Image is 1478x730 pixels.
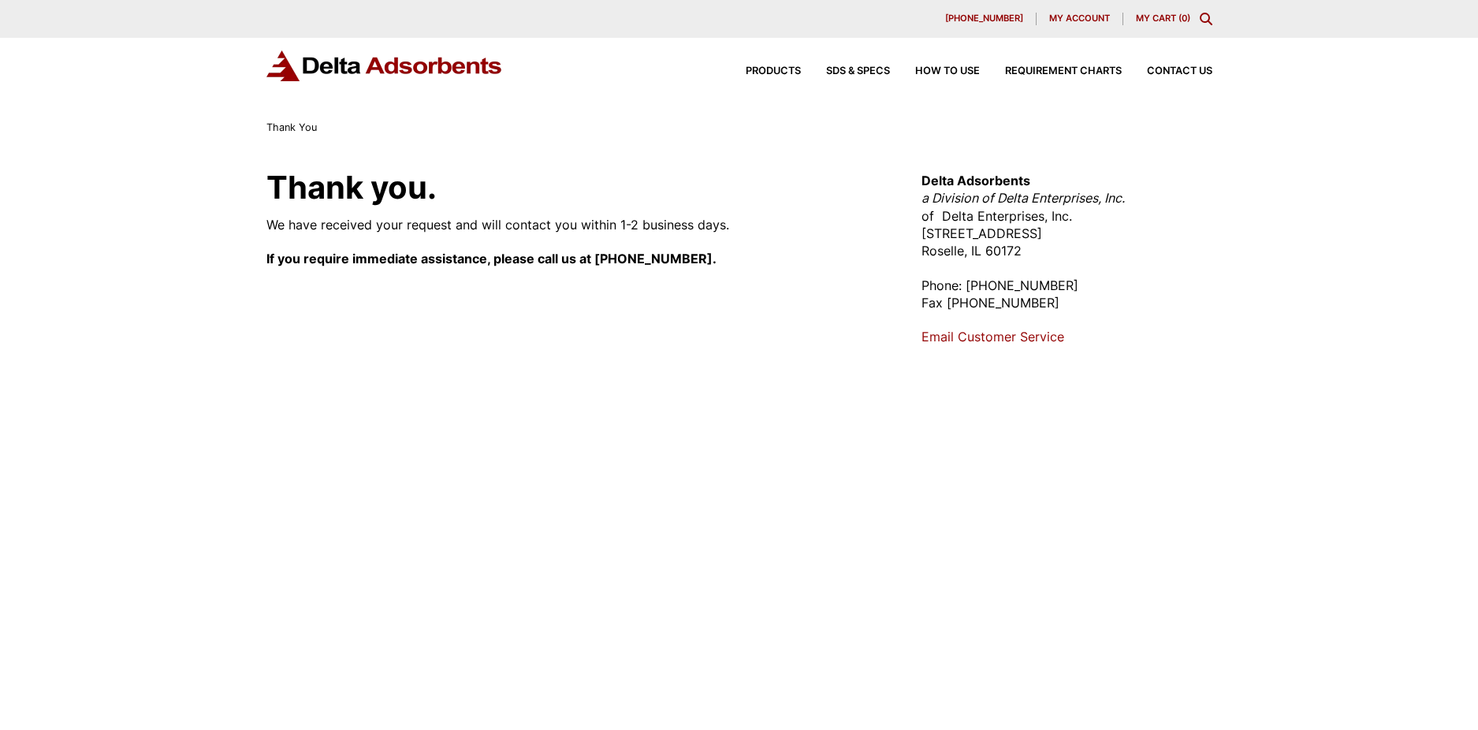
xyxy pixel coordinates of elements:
p: Phone: [PHONE_NUMBER] Fax [PHONE_NUMBER] [921,277,1212,312]
span: Contact Us [1147,66,1212,76]
div: Toggle Modal Content [1200,13,1212,25]
span: [PHONE_NUMBER] [945,14,1023,23]
p: of Delta Enterprises, Inc. [STREET_ADDRESS] Roselle, IL 60172 [921,172,1212,260]
em: a Division of Delta Enterprises, Inc. [921,190,1125,206]
strong: If you require immediate assistance, please call us at [PHONE_NUMBER]. [266,251,717,266]
a: How to Use [890,66,980,76]
span: Requirement Charts [1005,66,1122,76]
h1: Thank you. [266,172,884,203]
span: Products [746,66,801,76]
a: [PHONE_NUMBER] [933,13,1037,25]
span: SDS & SPECS [826,66,890,76]
img: Delta Adsorbents [266,50,503,81]
a: Email Customer Service [921,329,1064,345]
span: How to Use [915,66,980,76]
p: We have received your request and will contact you within 1-2 business days. [266,216,884,233]
span: Thank You [266,121,317,133]
a: Contact Us [1122,66,1212,76]
span: My account [1049,14,1110,23]
a: My account [1037,13,1123,25]
span: 0 [1182,13,1187,24]
a: SDS & SPECS [801,66,890,76]
a: Requirement Charts [980,66,1122,76]
a: Products [720,66,801,76]
a: My Cart (0) [1136,13,1190,24]
strong: Delta Adsorbents [921,173,1030,188]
